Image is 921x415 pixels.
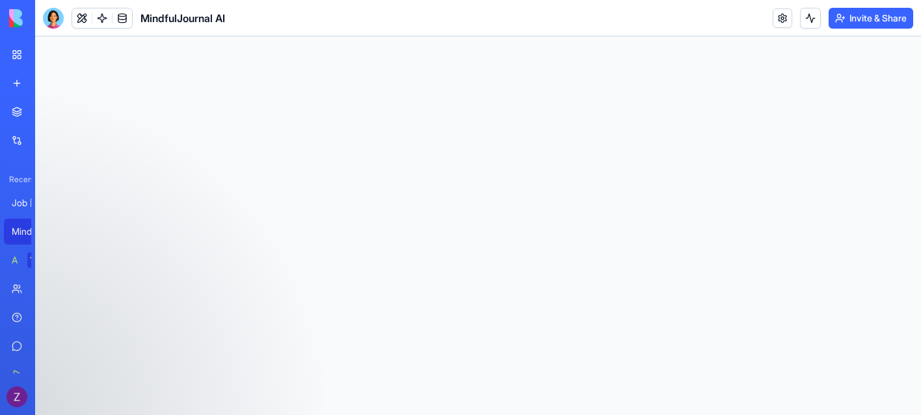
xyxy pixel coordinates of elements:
a: AI Logo GeneratorTRY [4,247,56,273]
iframe: Intercom notifications message [185,317,446,408]
div: MindfulJournal AI [12,225,48,238]
a: Job [PERSON_NAME] Tracker [4,190,56,216]
a: MindfulJournal AI [4,219,56,245]
button: Invite & Share [829,8,913,29]
div: AI Logo Generator [12,254,18,267]
div: TRY [27,252,48,268]
img: logo [9,9,90,27]
div: Job [PERSON_NAME] Tracker [12,196,48,209]
span: MindfulJournal AI [140,10,225,26]
span: Recent [4,174,31,185]
img: ACg8ocLbFy8DHtL2uPWw6QbHWmV0YcGiQda46qJNV01azvxVGNKDKQ=s96-c [7,386,27,407]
